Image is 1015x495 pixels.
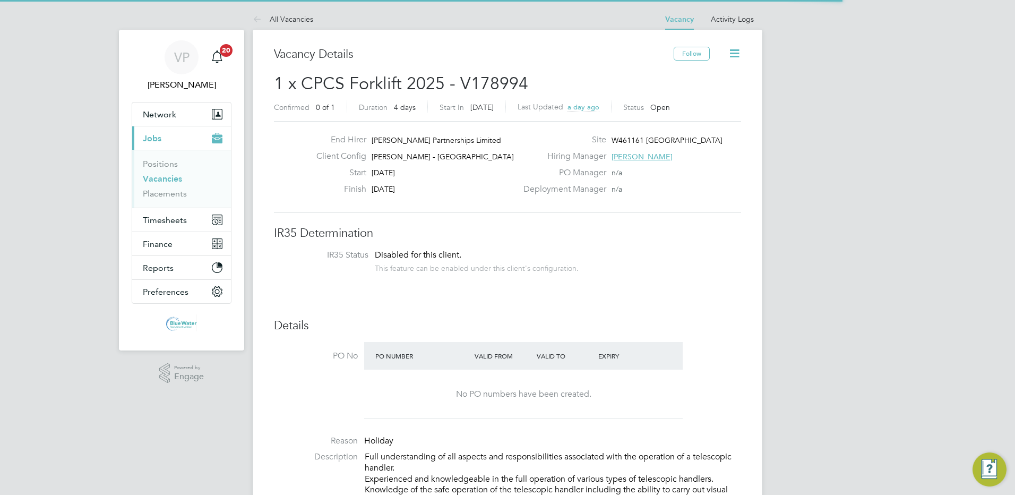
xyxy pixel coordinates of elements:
button: Network [132,103,231,126]
div: PO Number [373,346,472,365]
label: Hiring Manager [517,151,606,162]
span: Jobs [143,133,161,143]
a: All Vacancies [253,14,313,24]
div: This feature can be enabled under this client's configuration. [375,261,579,273]
h3: IR35 Determination [274,226,741,241]
button: Follow [674,47,710,61]
span: W461161 [GEOGRAPHIC_DATA] [612,135,722,145]
h3: Details [274,318,741,334]
div: Jobs [132,150,231,208]
h3: Vacancy Details [274,47,674,62]
label: Client Config [308,151,366,162]
button: Reports [132,256,231,279]
nav: Main navigation [119,30,244,351]
label: End Hirer [308,134,366,146]
label: Start In [440,103,464,112]
a: Activity Logs [711,14,754,24]
label: PO No [274,351,358,362]
label: Status [623,103,644,112]
span: [DATE] [372,184,395,194]
label: Deployment Manager [517,184,606,195]
span: 1 x CPCS Forklift 2025 - V178994 [274,73,528,94]
label: Duration [359,103,388,112]
span: Reports [143,263,174,273]
span: 4 days [394,103,416,112]
label: Start [308,167,366,178]
img: bluewaterwales-logo-retina.png [166,314,197,331]
label: Reason [274,436,358,447]
span: n/a [612,184,622,194]
span: Disabled for this client. [375,250,461,260]
span: Engage [174,372,204,381]
a: Powered byEngage [159,363,204,383]
span: [DATE] [372,168,395,177]
span: Victoria Price [132,79,231,91]
a: Placements [143,189,187,199]
span: VP [174,50,190,64]
span: 0 of 1 [316,103,335,112]
a: 20 [207,40,228,74]
span: Holiday [364,436,393,446]
div: Valid To [534,346,596,365]
span: [DATE] [470,103,494,112]
label: Description [274,451,358,463]
div: No PO numbers have been created. [375,389,672,400]
span: n/a [612,168,622,177]
a: Vacancies [143,174,182,184]
div: Expiry [596,346,658,365]
button: Preferences [132,280,231,303]
button: Engage Resource Center [973,453,1007,487]
button: Timesheets [132,208,231,232]
label: Site [517,134,606,146]
label: PO Manager [517,167,606,178]
span: Open [650,103,670,112]
label: Confirmed [274,103,309,112]
a: Vacancy [665,15,694,24]
span: Finance [143,239,173,249]
button: Jobs [132,126,231,150]
span: [PERSON_NAME] Partnerships Limited [372,135,501,145]
label: Last Updated [518,102,563,112]
a: Go to home page [132,314,231,331]
span: Preferences [143,287,188,297]
span: [PERSON_NAME] - [GEOGRAPHIC_DATA] [372,152,514,161]
span: Network [143,109,176,120]
span: Timesheets [143,215,187,225]
span: 20 [220,44,233,57]
button: Finance [132,232,231,255]
span: a day ago [567,103,599,112]
label: Finish [308,184,366,195]
span: Powered by [174,363,204,372]
div: Valid From [472,346,534,365]
label: IR35 Status [285,250,368,261]
span: [PERSON_NAME] [612,152,673,161]
a: VP[PERSON_NAME] [132,40,231,91]
a: Positions [143,159,178,169]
